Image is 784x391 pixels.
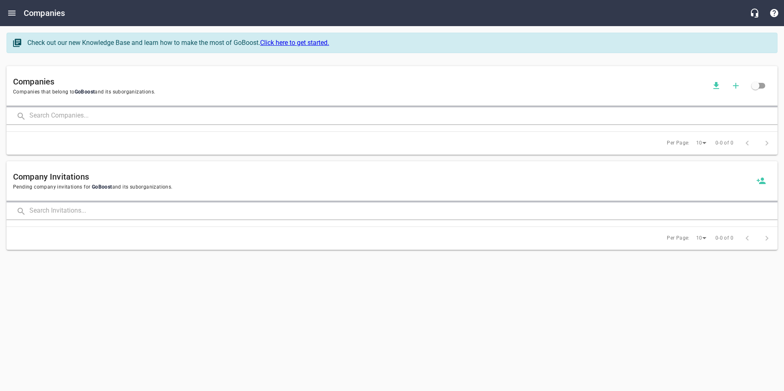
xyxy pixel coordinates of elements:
[13,170,751,183] h6: Company Invitations
[13,88,706,96] span: Companies that belong to and its suborganizations.
[751,171,771,191] button: Invite a new company
[27,38,769,48] div: Check out our new Knowledge Base and learn how to make the most of GoBoost.
[745,3,764,23] button: Live Chat
[29,107,777,125] input: Search Companies...
[260,39,329,47] a: Click here to get started.
[667,234,690,242] span: Per Page:
[693,233,709,244] div: 10
[726,76,746,96] button: Add a new company
[13,75,706,88] h6: Companies
[24,7,65,20] h6: Companies
[667,139,690,147] span: Per Page:
[29,202,777,220] input: Search Invitations...
[75,89,95,95] span: GoBoost
[715,139,733,147] span: 0-0 of 0
[2,3,22,23] button: Open drawer
[693,138,709,149] div: 10
[746,76,765,96] span: Click to view all companies
[13,183,751,191] span: Pending company invitations for and its suborganizations.
[764,3,784,23] button: Support Portal
[706,76,726,96] button: Download companies
[90,184,112,190] span: GoBoost
[715,234,733,242] span: 0-0 of 0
